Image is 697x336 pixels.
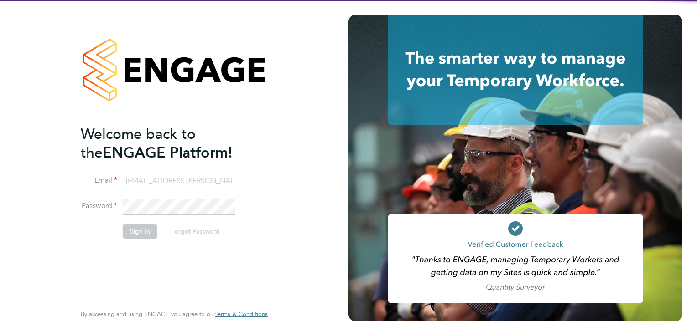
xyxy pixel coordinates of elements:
label: Password [81,201,117,211]
span: Welcome back to the [81,125,196,162]
a: Terms & Conditions [215,311,268,318]
h2: ENGAGE Platform! [81,125,259,162]
button: Sign In [123,224,157,239]
span: By accessing and using ENGAGE you agree to our [81,310,268,318]
button: Forgot Password [164,224,227,239]
label: Email [81,176,117,185]
input: Enter your work email... [123,173,235,189]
